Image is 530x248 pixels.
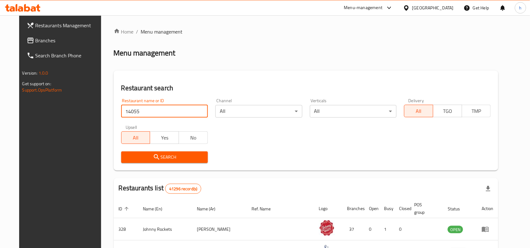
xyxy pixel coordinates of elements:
[39,69,48,77] span: 1.0.0
[22,80,51,88] span: Get support on:
[364,199,379,218] th: Open
[412,4,454,11] div: [GEOGRAPHIC_DATA]
[35,52,103,59] span: Search Branch Phone
[150,131,179,144] button: Yes
[342,199,364,218] th: Branches
[153,133,176,142] span: Yes
[482,225,493,233] div: Menu
[136,28,138,35] li: /
[197,205,224,213] span: Name (Ar)
[121,83,491,93] h2: Restaurant search
[433,105,462,117] button: TGO
[22,86,62,94] a: Support.OpsPlatform
[141,28,183,35] span: Menu management
[35,37,103,44] span: Branches
[462,105,491,117] button: TMP
[481,181,496,196] div: Export file
[124,133,148,142] span: All
[519,4,522,11] span: h
[477,199,498,218] th: Action
[407,107,431,116] span: All
[121,131,150,144] button: All
[114,28,134,35] a: Home
[121,105,208,118] input: Search for restaurant name or ID..
[436,107,460,116] span: TGO
[179,131,208,144] button: No
[119,183,202,194] h2: Restaurants list
[215,105,302,118] div: All
[126,125,137,129] label: Upsell
[465,107,489,116] span: TMP
[408,98,424,103] label: Delivery
[394,199,409,218] th: Closed
[310,105,397,118] div: All
[138,218,192,240] td: Johnny Rockets
[114,48,176,58] h2: Menu management
[379,218,394,240] td: 1
[165,186,201,192] span: 41296 record(s)
[35,22,103,29] span: Restaurants Management
[22,69,38,77] span: Version:
[181,133,205,142] span: No
[414,201,435,216] span: POS group
[404,105,433,117] button: All
[22,48,108,63] a: Search Branch Phone
[114,218,138,240] td: 328
[22,33,108,48] a: Branches
[114,28,499,35] nav: breadcrumb
[448,205,468,213] span: Status
[319,220,335,236] img: Johnny Rockets
[314,199,342,218] th: Logo
[251,205,279,213] span: Ref. Name
[22,18,108,33] a: Restaurants Management
[121,151,208,163] button: Search
[344,4,383,12] div: Menu-management
[379,199,394,218] th: Busy
[165,184,201,194] div: Total records count
[394,218,409,240] td: 0
[448,226,463,233] span: OPEN
[192,218,246,240] td: [PERSON_NAME]
[143,205,171,213] span: Name (En)
[364,218,379,240] td: 0
[126,153,203,161] span: Search
[119,205,131,213] span: ID
[342,218,364,240] td: 37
